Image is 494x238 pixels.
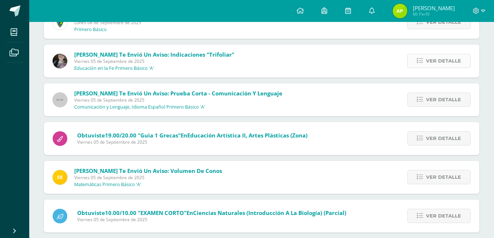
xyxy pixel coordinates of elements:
span: [PERSON_NAME] [413,4,455,12]
span: Ver detalle [426,15,461,29]
span: Educación Artística II, Artes Plásticas (Zona) [187,132,308,139]
span: Ver detalle [426,170,461,184]
span: [PERSON_NAME] te envió un aviso: Indicaciones "Trifoliar" [74,51,234,58]
span: Ver detalle [426,132,461,145]
img: 8322e32a4062cfa8b237c59eedf4f548.png [53,54,67,68]
span: Viernes 05 de Septiembre de 2025 [74,174,222,181]
span: Mi Perfil [413,11,455,17]
span: Ver detalle [426,209,461,223]
p: Educación en la Fe Primero Básico 'A' [74,65,154,71]
span: Viernes 05 de Septiembre de 2025 [74,58,234,64]
span: Viernes 05 de Septiembre de 2025 [77,216,346,223]
span: 10.00/10.00 [105,209,136,216]
p: Comunicación y Lenguaje, Idioma Español Primero Básico 'A' [74,104,205,110]
span: "Guia 1 Grecas" [138,132,181,139]
img: 03c2987289e60ca238394da5f82a525a.png [53,170,67,185]
span: Ver detalle [426,54,461,68]
span: Viernes 05 de Septiembre de 2025 [74,97,282,103]
span: 19.00/20.00 [105,132,136,139]
span: Viernes 05 de Septiembre de 2025 [77,139,308,145]
span: Lunes 08 de Septiembre de 2025 [74,19,218,26]
span: Ver detalle [426,93,461,106]
img: 8c24789ac69e995d34b3b5f151a02f68.png [393,4,407,18]
span: [PERSON_NAME] te envió un aviso: Volumen de conos [74,167,222,174]
span: Obtuviste en [77,209,346,216]
span: [PERSON_NAME] te envió un aviso: Prueba corta - Comunicación y Lenguaje [74,90,282,97]
p: Matemáticas Primero Básico 'A' [74,182,141,188]
span: "EXAMEN CORTO" [138,209,186,216]
span: Ciencias Naturales (Introducción a la Biología) (Parcial) [193,209,346,216]
img: 60x60 [53,92,67,107]
p: Primero Básico [74,27,107,33]
img: 9f174a157161b4ddbe12118a61fed988.png [53,15,67,30]
span: Obtuviste en [77,132,308,139]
